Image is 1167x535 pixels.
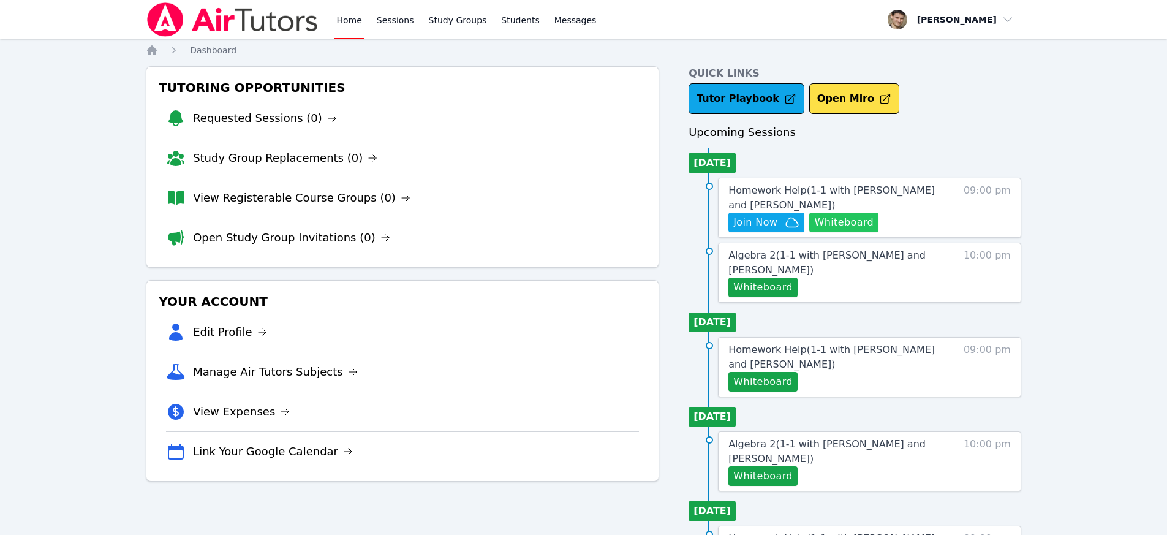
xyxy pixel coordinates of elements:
li: [DATE] [689,313,736,332]
a: Tutor Playbook [689,83,804,114]
span: Dashboard [190,45,236,55]
a: Algebra 2(1-1 with [PERSON_NAME] and [PERSON_NAME]) [728,248,940,278]
a: Edit Profile [193,324,267,341]
span: Algebra 2 ( 1-1 with [PERSON_NAME] and [PERSON_NAME] ) [728,438,926,465]
span: Messages [554,14,597,26]
span: Homework Help ( 1-1 with [PERSON_NAME] and [PERSON_NAME] ) [728,184,935,211]
span: Algebra 2 ( 1-1 with [PERSON_NAME] and [PERSON_NAME] ) [728,249,926,276]
button: Whiteboard [809,213,878,232]
a: View Registerable Course Groups (0) [193,189,410,207]
a: Dashboard [190,44,236,56]
button: Open Miro [809,83,899,114]
li: [DATE] [689,153,736,173]
a: Homework Help(1-1 with [PERSON_NAME] and [PERSON_NAME]) [728,343,940,372]
span: 10:00 pm [964,248,1011,297]
a: View Expenses [193,403,290,420]
a: Homework Help(1-1 with [PERSON_NAME] and [PERSON_NAME]) [728,183,940,213]
a: Requested Sessions (0) [193,110,337,127]
h3: Upcoming Sessions [689,124,1021,141]
span: Homework Help ( 1-1 with [PERSON_NAME] and [PERSON_NAME] ) [728,344,935,370]
img: Air Tutors [146,2,319,37]
h3: Your Account [156,290,649,313]
li: [DATE] [689,407,736,427]
button: Whiteboard [728,372,798,392]
button: Whiteboard [728,278,798,297]
h3: Tutoring Opportunities [156,77,649,99]
button: Whiteboard [728,466,798,486]
h4: Quick Links [689,66,1021,81]
span: Join Now [733,215,777,230]
a: Open Study Group Invitations (0) [193,229,390,246]
button: Join Now [728,213,804,232]
nav: Breadcrumb [146,44,1021,56]
span: 09:00 pm [964,183,1011,232]
a: Link Your Google Calendar [193,443,353,460]
a: Manage Air Tutors Subjects [193,363,358,381]
a: Study Group Replacements (0) [193,150,377,167]
a: Algebra 2(1-1 with [PERSON_NAME] and [PERSON_NAME]) [728,437,940,466]
span: 09:00 pm [964,343,1011,392]
li: [DATE] [689,501,736,521]
span: 10:00 pm [964,437,1011,486]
